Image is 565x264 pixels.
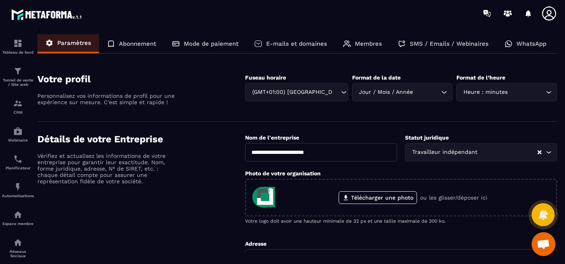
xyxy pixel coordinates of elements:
img: social-network [13,238,23,247]
img: logo [11,7,83,21]
h4: Votre profil [37,74,245,85]
img: automations [13,210,23,219]
a: formationformationTableau de bord [2,33,34,60]
label: Photo de votre organisation [245,170,321,177]
label: Télécharger une photo [339,191,417,204]
div: Search for option [456,83,557,101]
img: automations [13,182,23,192]
div: Search for option [405,143,557,161]
button: Clear Selected [538,149,542,155]
img: formation [13,66,23,76]
input: Search for option [509,88,544,97]
h4: Détails de votre Entreprise [37,134,245,145]
a: social-networksocial-networkRéseaux Sociaux [2,232,34,264]
a: automationsautomationsWebinaire [2,120,34,148]
label: Format de la date [352,74,401,81]
img: scheduler [13,154,23,164]
input: Search for option [479,148,537,157]
p: Webinaire [2,138,34,142]
a: schedulerschedulerPlanificateur [2,148,34,176]
label: Fuseau horaire [245,74,286,81]
input: Search for option [333,88,339,97]
p: SMS / Emails / Webinaires [410,40,489,47]
p: E-mails et domaines [266,40,327,47]
p: ou les glisser/déposer ici [420,194,487,201]
p: Membres [355,40,382,47]
p: Vérifiez et actualisez les informations de votre entreprise pour garantir leur exactitude. Nom, f... [37,153,177,184]
p: Abonnement [119,40,156,47]
p: Tableau de bord [2,50,34,54]
p: Tunnel de vente / Site web [2,78,34,87]
span: Travailleur indépendant [410,148,479,157]
p: Réseaux Sociaux [2,249,34,258]
span: (GMT+01:00) [GEOGRAPHIC_DATA] [250,88,333,97]
p: CRM [2,110,34,115]
a: formationformationTunnel de vente / Site web [2,60,34,93]
p: Personnalisez vos informations de profil pour une expérience sur mesure. C'est simple et rapide ! [37,93,177,105]
img: formation [13,99,23,108]
label: Format de l’heure [456,74,505,81]
p: Planificateur [2,166,34,170]
label: Nom de l'entreprise [245,134,299,141]
p: Automatisations [2,194,34,198]
span: Jour / Mois / Année [357,88,415,97]
p: WhatsApp [516,40,546,47]
span: Heure : minutes [462,88,509,97]
div: Search for option [352,83,453,101]
p: Votre logo doit avoir une hauteur minimale de 32 px et une taille maximale de 300 ko. [245,218,557,224]
a: Ouvrir le chat [532,232,555,256]
a: formationformationCRM [2,93,34,120]
a: automationsautomationsAutomatisations [2,176,34,204]
input: Search for option [415,88,440,97]
div: Search for option [245,83,348,101]
a: automationsautomationsEspace membre [2,204,34,232]
label: Statut juridique [405,134,449,141]
img: automations [13,126,23,136]
p: Paramètres [57,39,91,47]
img: formation [13,39,23,48]
label: Adresse [245,241,267,247]
p: Espace membre [2,221,34,226]
p: Mode de paiement [184,40,238,47]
